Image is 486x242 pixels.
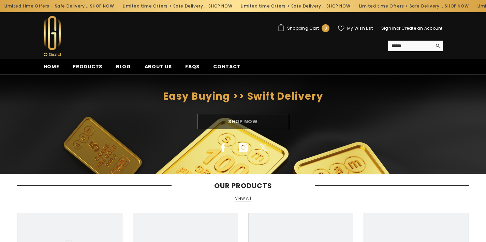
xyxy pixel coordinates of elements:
[445,2,469,10] a: SHOP NOW
[432,41,443,51] button: Search
[44,16,61,56] img: Ogold Shop
[338,25,373,31] a: My Wish List
[388,41,443,51] summary: Search
[381,25,396,31] a: Sign In
[73,63,102,70] span: Products
[37,63,66,74] a: Home
[118,1,237,12] div: Limited time Offers + Safe Delivery ..
[145,63,172,70] span: About us
[287,26,319,30] span: Shopping Cart
[172,182,315,190] span: Our Products
[236,1,355,12] div: Limited time Offers + Safe Delivery ..
[44,63,59,70] span: Home
[109,63,138,74] a: Blog
[235,196,251,201] a: View All
[278,24,329,32] a: Shopping Cart
[138,63,179,74] a: About us
[401,25,442,31] a: Create an Account
[396,25,400,31] span: or
[206,63,247,74] a: Contact
[213,63,240,70] span: Contact
[185,63,200,70] span: FAQs
[327,2,351,10] a: SHOP NOW
[116,63,131,70] span: Blog
[347,26,373,30] span: My Wish List
[324,25,327,32] span: 0
[355,1,473,12] div: Limited time Offers + Safe Delivery ..
[178,63,206,74] a: FAQs
[208,2,232,10] a: SHOP NOW
[90,2,114,10] a: SHOP NOW
[66,63,109,74] a: Products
